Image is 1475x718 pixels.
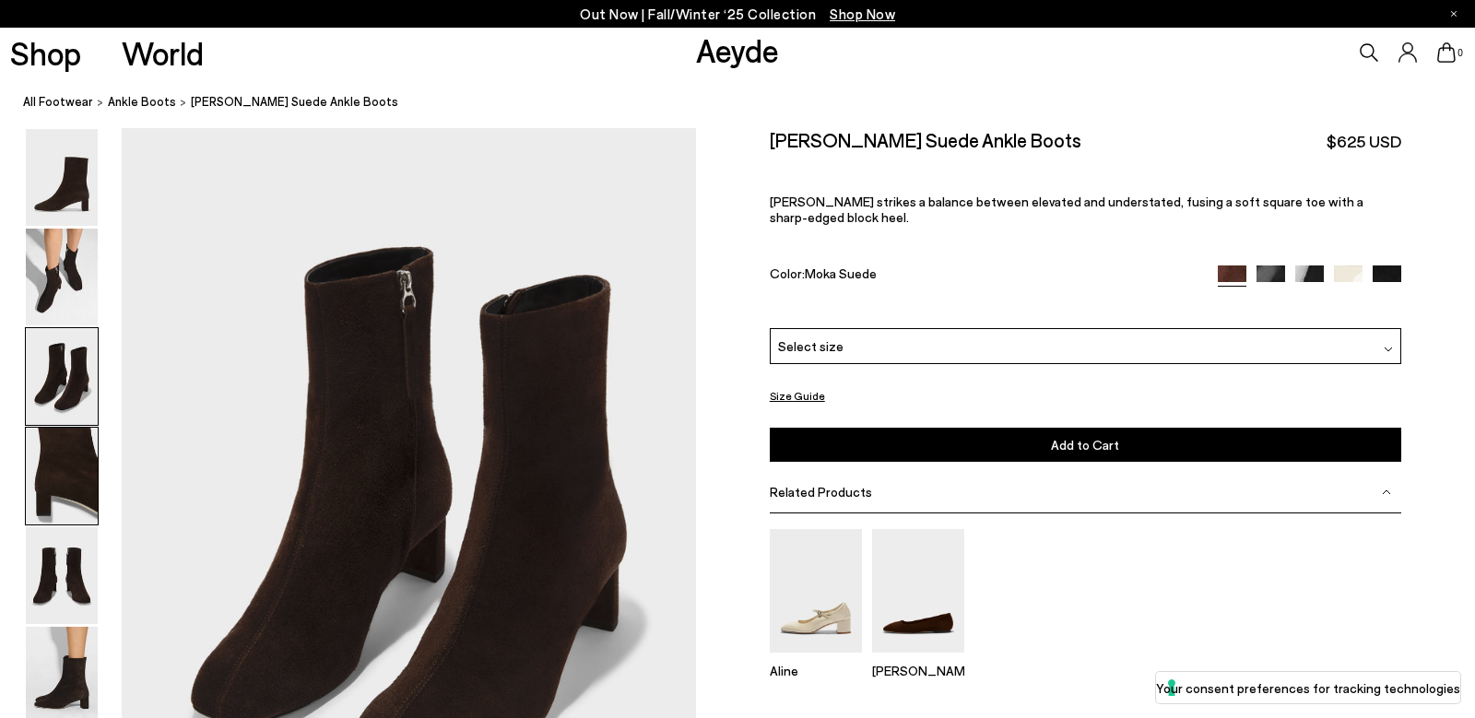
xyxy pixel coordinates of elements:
[1156,672,1460,703] button: Your consent preferences for tracking technologies
[770,384,825,407] button: Size Guide
[26,229,98,325] img: Millie Suede Ankle Boots - Image 2
[696,30,779,69] a: Aeyde
[1327,130,1401,153] span: $625 USD
[770,639,862,677] a: Aline Leather Mary-Jane Pumps Aline
[778,335,844,355] span: Select size
[1437,42,1456,63] a: 0
[26,328,98,425] img: Millie Suede Ankle Boots - Image 3
[108,92,176,112] a: ankle boots
[770,428,1401,462] button: Add to Cart
[830,6,895,22] span: Navigate to /collections/new-in
[805,265,877,281] span: Moka Suede
[122,37,204,69] a: World
[1384,345,1393,354] img: svg%3E
[10,37,81,69] a: Shop
[23,92,93,112] a: All Footwear
[108,94,176,109] span: ankle boots
[1156,678,1460,698] label: Your consent preferences for tracking technologies
[26,428,98,524] img: Millie Suede Ankle Boots - Image 4
[770,265,1198,287] div: Color:
[26,129,98,226] img: Millie Suede Ankle Boots - Image 1
[26,527,98,624] img: Millie Suede Ankle Boots - Image 5
[1382,488,1391,497] img: svg%3E
[1456,48,1465,58] span: 0
[770,484,872,500] span: Related Products
[872,639,964,677] a: Ida Suede Square-Toe Flats [PERSON_NAME]
[191,92,398,112] span: [PERSON_NAME] Suede Ankle Boots
[1051,437,1119,453] span: Add to Cart
[770,128,1081,151] h2: [PERSON_NAME] Suede Ankle Boots
[770,529,862,652] img: Aline Leather Mary-Jane Pumps
[580,3,895,26] p: Out Now | Fall/Winter ‘25 Collection
[770,662,862,677] p: Aline
[872,529,964,652] img: Ida Suede Square-Toe Flats
[872,662,964,677] p: [PERSON_NAME]
[770,194,1401,225] p: [PERSON_NAME] strikes a balance between elevated and understated, fusing a soft square toe with a...
[23,77,1475,128] nav: breadcrumb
